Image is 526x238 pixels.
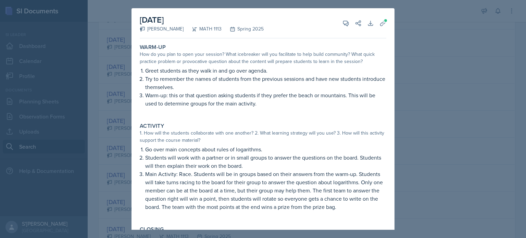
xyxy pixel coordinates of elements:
[145,75,386,91] p: Try to remember the names of students from the previous sessions and have new students introduce ...
[184,25,222,33] div: MATH 1113
[140,51,386,65] div: How do you plan to open your session? What icebreaker will you facilitate to help build community...
[140,123,164,129] label: Activity
[140,226,164,233] label: Closing
[140,14,264,26] h2: [DATE]
[145,91,386,108] p: Warm-up: this or that question asking students if they prefer the beach or mountains. This will b...
[145,145,386,153] p: Go over main concepts about rules of logarithms.
[140,129,386,144] div: 1. How will the students collaborate with one another? 2. What learning strategy will you use? 3....
[145,66,386,75] p: Greet students as they walk in and go over agenda.
[145,170,386,211] p: Main Activity: Race. Students will be in groups based on their answers from the warm-up. Students...
[145,153,386,170] p: Students will work with a partner or in small groups to answer the questions on the board. Studen...
[222,25,264,33] div: Spring 2025
[140,25,184,33] div: [PERSON_NAME]
[140,44,166,51] label: Warm-Up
